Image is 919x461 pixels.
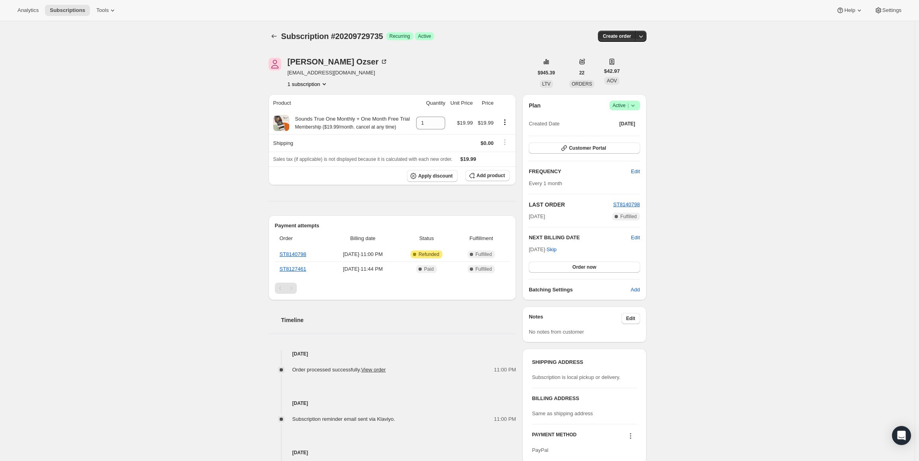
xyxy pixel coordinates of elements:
[529,286,631,294] h6: Batching Settings
[532,374,620,380] span: Subscription is local pickup or delivery.
[45,5,90,16] button: Subscriptions
[419,251,439,258] span: Refunded
[295,124,396,130] small: Membership ($19.99/month. cancel at any time)
[288,80,328,88] button: Product actions
[532,358,637,366] h3: SHIPPING ADDRESS
[273,115,289,131] img: product img
[288,69,388,77] span: [EMAIL_ADDRESS][DOMAIN_NAME]
[330,265,395,273] span: [DATE] · 11:44 PM
[475,266,492,272] span: Fulfilled
[269,31,280,42] button: Subscriptions
[613,201,640,209] button: ST8140798
[598,31,636,42] button: Create order
[494,366,516,374] span: 11:00 PM
[13,5,43,16] button: Analytics
[604,67,620,75] span: $42.97
[615,118,640,129] button: [DATE]
[275,283,510,294] nav: Pagination
[498,118,511,127] button: Product actions
[458,234,505,242] span: Fulfillment
[414,94,448,112] th: Quantity
[533,67,560,78] button: $945.39
[532,432,576,442] h3: PAYMENT METHOD
[292,367,386,373] span: Order processed successfully.
[621,313,640,324] button: Edit
[529,213,545,221] span: [DATE]
[498,138,511,147] button: Shipping actions
[96,7,109,14] span: Tools
[424,266,434,272] span: Paid
[269,399,516,407] h4: [DATE]
[465,170,510,181] button: Add product
[529,246,557,252] span: [DATE] ·
[289,115,410,131] div: Sounds True One Monthly + One Month Free Trial
[529,329,584,335] span: No notes from customer
[572,81,592,87] span: ORDERS
[572,264,596,270] span: Order now
[538,70,555,76] span: $945.39
[275,222,510,230] h2: Payment attempts
[603,33,631,39] span: Create order
[613,201,640,207] a: ST8140798
[529,180,562,186] span: Every 1 month
[280,266,306,272] a: ST8127461
[280,251,306,257] a: ST8140798
[269,134,414,152] th: Shipping
[579,70,584,76] span: 22
[631,234,640,242] span: Edit
[361,367,386,373] a: View order
[50,7,85,14] span: Subscriptions
[613,102,637,109] span: Active
[542,81,551,87] span: LTV
[574,67,589,78] button: 22
[631,168,640,176] span: Edit
[418,33,431,39] span: Active
[288,58,388,66] div: [PERSON_NAME] Ozser
[542,243,561,256] button: Skip
[627,102,629,109] span: |
[275,230,328,247] th: Order
[494,415,516,423] span: 11:00 PM
[529,168,631,176] h2: FREQUENCY
[477,172,505,179] span: Add product
[619,121,635,127] span: [DATE]
[607,78,617,84] span: AOV
[281,316,516,324] h2: Timeline
[626,283,644,296] button: Add
[481,140,494,146] span: $0.00
[92,5,121,16] button: Tools
[626,165,644,178] button: Edit
[457,120,473,126] span: $19.99
[389,33,410,39] span: Recurring
[475,94,496,112] th: Price
[448,94,475,112] th: Unit Price
[418,173,453,179] span: Apply discount
[269,58,281,70] span: Ercel Ozser
[269,94,414,112] th: Product
[844,7,855,14] span: Help
[475,251,492,258] span: Fulfilled
[529,262,640,273] button: Order now
[281,32,383,41] span: Subscription #20209729735
[478,120,494,126] span: $19.99
[529,201,613,209] h2: LAST ORDER
[269,350,516,358] h4: [DATE]
[529,234,631,242] h2: NEXT BILLING DATE
[400,234,453,242] span: Status
[831,5,868,16] button: Help
[529,143,640,154] button: Customer Portal
[532,395,637,402] h3: BILLING ADDRESS
[460,156,476,162] span: $19.99
[532,410,593,416] span: Same as shipping address
[532,447,548,453] span: PayPal
[269,449,516,457] h4: [DATE]
[547,246,557,254] span: Skip
[529,120,559,128] span: Created Date
[18,7,39,14] span: Analytics
[892,426,911,445] div: Open Intercom Messenger
[870,5,906,16] button: Settings
[620,213,637,220] span: Fulfilled
[631,286,640,294] span: Add
[529,102,541,109] h2: Plan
